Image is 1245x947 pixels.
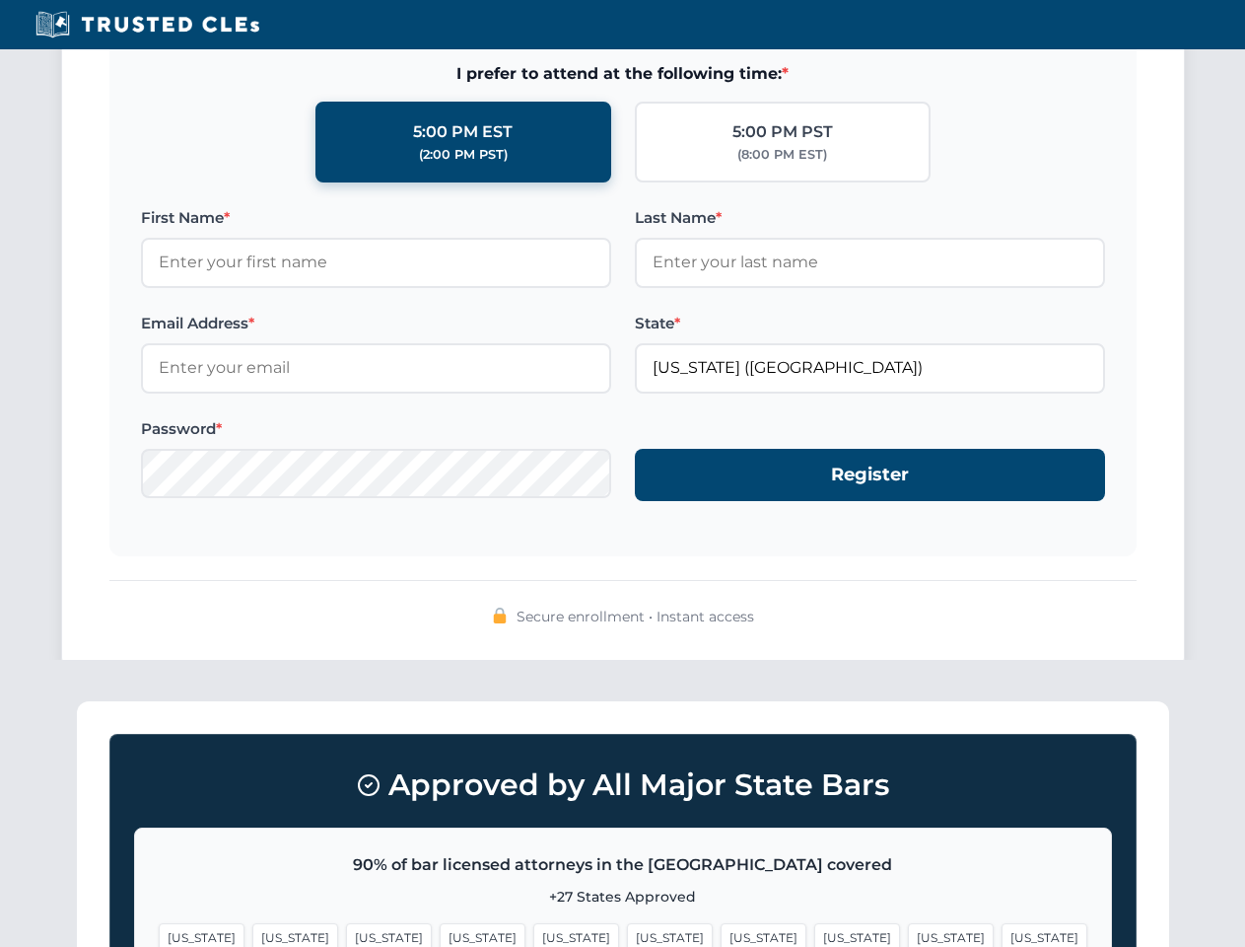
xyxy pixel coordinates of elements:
[141,206,611,230] label: First Name
[635,238,1105,287] input: Enter your last name
[141,312,611,335] label: Email Address
[635,312,1105,335] label: State
[517,606,754,627] span: Secure enrollment • Instant access
[492,608,508,623] img: 🔒
[635,206,1105,230] label: Last Name
[134,759,1112,812] h3: Approved by All Major State Bars
[413,119,513,145] div: 5:00 PM EST
[141,343,611,393] input: Enter your email
[635,343,1105,393] input: Florida (FL)
[141,238,611,287] input: Enter your first name
[141,61,1105,87] span: I prefer to attend at the following time:
[635,449,1105,501] button: Register
[30,10,265,39] img: Trusted CLEs
[159,886,1087,908] p: +27 States Approved
[159,852,1087,878] p: 90% of bar licensed attorneys in the [GEOGRAPHIC_DATA] covered
[141,417,611,441] label: Password
[732,119,833,145] div: 5:00 PM PST
[419,145,508,165] div: (2:00 PM PST)
[737,145,827,165] div: (8:00 PM EST)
